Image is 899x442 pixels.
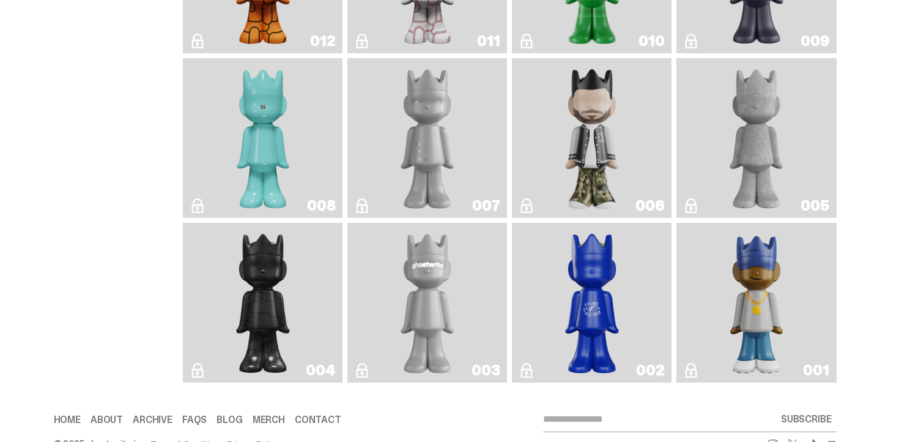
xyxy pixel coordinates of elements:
[477,34,500,48] div: 011
[519,63,664,213] a: Amiri
[635,198,664,213] div: 006
[231,228,295,378] img: Toy Store
[216,415,242,425] a: Blog
[638,34,664,48] div: 010
[190,228,335,378] a: Toy Store
[560,63,624,213] img: Amiri
[725,228,788,378] img: Eastside Golf
[472,198,500,213] div: 007
[395,228,460,378] img: ghostwriter
[801,34,829,48] div: 009
[636,363,664,378] div: 002
[776,407,837,432] button: SUBSCRIBE
[724,63,789,213] img: Concrete
[560,228,624,378] img: Rocky's Matcha
[801,198,829,213] div: 005
[472,363,500,378] div: 003
[91,415,123,425] a: About
[519,228,664,378] a: Rocky's Matcha
[306,363,335,378] div: 004
[253,415,285,425] a: Merch
[182,415,207,425] a: FAQs
[684,228,829,378] a: Eastside Golf
[355,228,500,378] a: ghostwriter
[133,415,172,425] a: Archive
[803,363,829,378] div: 001
[54,415,81,425] a: Home
[310,34,335,48] div: 012
[231,63,295,213] img: Robin
[395,63,460,213] img: ghost repose
[295,415,341,425] a: Contact
[355,63,500,213] a: ghost repose
[684,63,829,213] a: Concrete
[307,198,335,213] div: 008
[190,63,335,213] a: Robin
